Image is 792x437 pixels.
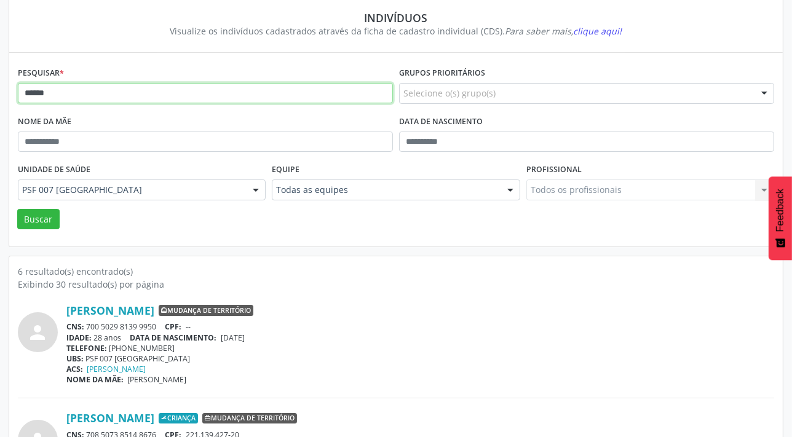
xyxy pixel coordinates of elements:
span: Todas as equipes [276,184,494,196]
label: Equipe [272,160,299,179]
a: [PERSON_NAME] [66,411,154,425]
span: UBS: [66,353,84,364]
label: Data de nascimento [399,112,483,132]
div: 6 resultado(s) encontrado(s) [18,265,774,278]
span: ACS: [66,364,83,374]
a: [PERSON_NAME] [66,304,154,317]
label: Grupos prioritários [399,64,485,83]
span: NOME DA MÃE: [66,374,124,385]
span: TELEFONE: [66,343,107,353]
span: Selecione o(s) grupo(s) [403,87,496,100]
label: Profissional [526,160,582,179]
span: clique aqui! [574,25,622,37]
span: [DATE] [221,333,245,343]
button: Buscar [17,209,60,230]
span: CNS: [66,321,84,332]
span: Mudança de território [202,413,297,424]
span: DATA DE NASCIMENTO: [130,333,217,343]
a: [PERSON_NAME] [87,364,146,374]
div: 28 anos [66,333,774,343]
span: CPF: [165,321,182,332]
button: Feedback - Mostrar pesquisa [769,176,792,260]
i: Para saber mais, [505,25,622,37]
label: Pesquisar [18,64,64,83]
label: Nome da mãe [18,112,71,132]
div: Exibindo 30 resultado(s) por página [18,278,774,291]
span: PSF 007 [GEOGRAPHIC_DATA] [22,184,240,196]
span: -- [186,321,191,332]
span: Mudança de território [159,305,253,316]
span: Feedback [775,189,786,232]
div: 700 5029 8139 9950 [66,321,774,332]
div: [PHONE_NUMBER] [66,343,774,353]
span: IDADE: [66,333,92,343]
label: Unidade de saúde [18,160,90,179]
div: Visualize os indivíduos cadastrados através da ficha de cadastro individual (CDS). [26,25,766,37]
div: Indivíduos [26,11,766,25]
div: PSF 007 [GEOGRAPHIC_DATA] [66,353,774,364]
span: [PERSON_NAME] [128,374,187,385]
span: Criança [159,413,198,424]
i: person [27,321,49,344]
